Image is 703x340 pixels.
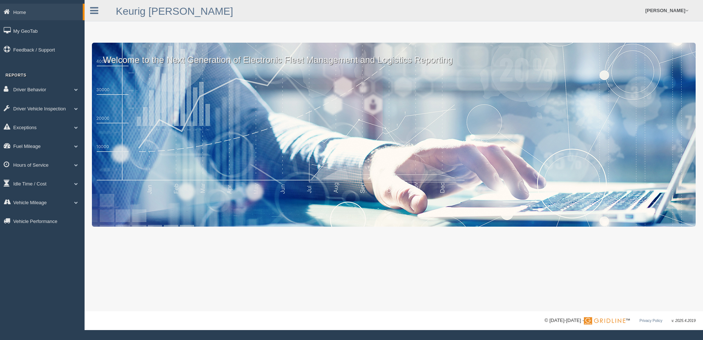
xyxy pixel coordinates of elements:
span: v. 2025.4.2019 [672,319,696,323]
a: Keurig [PERSON_NAME] [116,6,233,17]
img: Gridline [584,317,625,325]
p: Welcome to the Next Generation of Electronic Fleet Management and Logistics Reporting [92,43,696,66]
a: Privacy Policy [639,319,662,323]
div: © [DATE]-[DATE] - ™ [545,317,696,325]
